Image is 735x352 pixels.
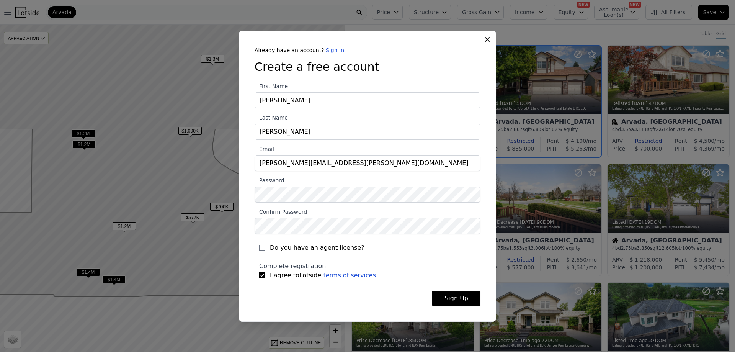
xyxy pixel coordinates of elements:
span: First Name [255,83,288,89]
input: Last Name [255,124,480,140]
input: I agree toLotside terms of services [259,272,265,278]
span: Email [255,146,274,152]
a: terms of services [323,272,376,279]
a: Sign In [326,47,344,53]
input: Password [255,187,480,203]
input: Confirm Password [255,218,480,234]
span: Do you have an agent license? [270,243,364,252]
h3: Create a free account [255,60,480,74]
input: Email [255,155,480,171]
span: Last Name [255,115,288,121]
span: Password [255,177,284,183]
input: First Name [255,92,480,108]
span: Confirm Password [255,209,307,215]
span: I agree to Lotside [270,271,376,280]
button: Sign Up [432,291,480,306]
input: Do you have an agent license? [259,245,265,251]
div: Already have an account? [255,46,480,54]
span: Complete registration [259,262,326,270]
